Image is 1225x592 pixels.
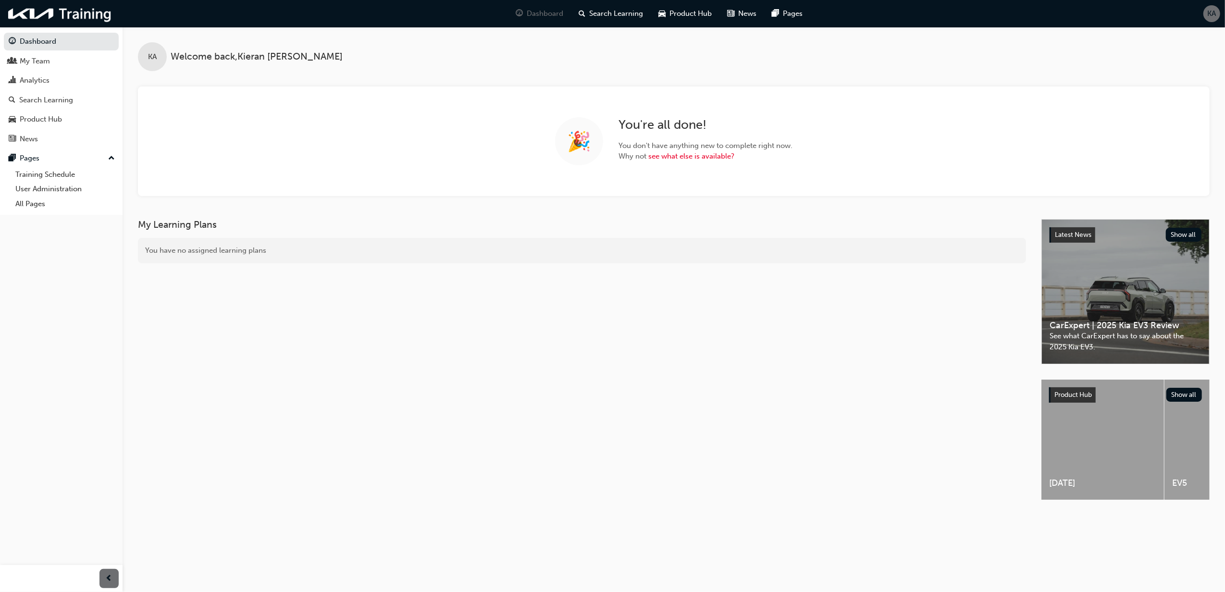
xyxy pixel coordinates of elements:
[1050,320,1201,331] span: CarExpert | 2025 Kia EV3 Review
[765,4,811,24] a: pages-iconPages
[1166,388,1202,402] button: Show all
[20,134,38,145] div: News
[1041,219,1210,364] a: Latest NewsShow allCarExpert | 2025 Kia EV3 ReviewSee what CarExpert has to say about the 2025 Ki...
[1203,5,1220,22] button: KA
[9,115,16,124] span: car-icon
[12,182,119,197] a: User Administration
[4,72,119,89] a: Analytics
[783,8,803,19] span: Pages
[9,154,16,163] span: pages-icon
[728,8,735,20] span: news-icon
[20,114,62,125] div: Product Hub
[670,8,712,19] span: Product Hub
[4,91,119,109] a: Search Learning
[4,31,119,149] button: DashboardMy TeamAnalyticsSearch LearningProduct HubNews
[1166,228,1202,242] button: Show all
[619,117,792,133] h2: You're all done!
[148,51,157,62] span: KA
[590,8,643,19] span: Search Learning
[1055,231,1091,239] span: Latest News
[571,4,651,24] a: search-iconSearch Learning
[1050,227,1201,243] a: Latest NewsShow all
[619,140,792,151] span: You don't have anything new to complete right now.
[4,130,119,148] a: News
[9,96,15,105] span: search-icon
[579,8,586,20] span: search-icon
[1041,380,1164,500] a: [DATE]
[567,136,591,147] span: 🎉
[4,111,119,128] a: Product Hub
[516,8,523,20] span: guage-icon
[106,573,113,585] span: prev-icon
[9,76,16,85] span: chart-icon
[4,52,119,70] a: My Team
[20,56,50,67] div: My Team
[1054,391,1092,399] span: Product Hub
[9,57,16,66] span: people-icon
[12,197,119,211] a: All Pages
[4,149,119,167] button: Pages
[19,95,73,106] div: Search Learning
[20,75,49,86] div: Analytics
[171,51,343,62] span: Welcome back , Kieran [PERSON_NAME]
[720,4,765,24] a: news-iconNews
[1208,8,1216,19] span: KA
[648,152,734,160] a: see what else is available?
[9,37,16,46] span: guage-icon
[659,8,666,20] span: car-icon
[9,135,16,144] span: news-icon
[5,4,115,24] img: kia-training
[772,8,780,20] span: pages-icon
[4,33,119,50] a: Dashboard
[12,167,119,182] a: Training Schedule
[138,238,1026,263] div: You have no assigned learning plans
[508,4,571,24] a: guage-iconDashboard
[651,4,720,24] a: car-iconProduct Hub
[20,153,39,164] div: Pages
[739,8,757,19] span: News
[1049,387,1202,403] a: Product HubShow all
[108,152,115,165] span: up-icon
[527,8,564,19] span: Dashboard
[619,151,792,162] span: Why not
[1050,331,1201,352] span: See what CarExpert has to say about the 2025 Kia EV3.
[138,219,1026,230] h3: My Learning Plans
[1049,478,1156,489] span: [DATE]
